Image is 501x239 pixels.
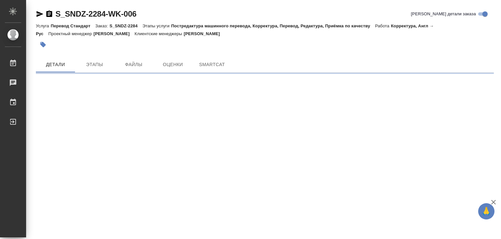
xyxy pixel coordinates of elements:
[184,31,225,36] p: [PERSON_NAME]
[36,37,50,52] button: Добавить тэг
[36,23,51,28] p: Услуга
[36,10,44,18] button: Скопировать ссылку для ЯМессенджера
[478,203,494,219] button: 🙏
[79,61,110,69] span: Этапы
[48,31,93,36] p: Проектный менеджер
[135,31,184,36] p: Клиентские менеджеры
[40,61,71,69] span: Детали
[95,23,109,28] p: Заказ:
[481,204,492,218] span: 🙏
[51,23,95,28] p: Перевод Стандарт
[118,61,149,69] span: Файлы
[94,31,135,36] p: [PERSON_NAME]
[55,9,136,18] a: S_SNDZ-2284-WK-006
[45,10,53,18] button: Скопировать ссылку
[143,23,171,28] p: Этапы услуги
[411,11,476,17] span: [PERSON_NAME] детали заказа
[375,23,391,28] p: Работа
[157,61,189,69] span: Оценки
[196,61,228,69] span: SmartCat
[171,23,375,28] p: Постредактура машинного перевода, Корректура, Перевод, Редактура, Приёмка по качеству
[110,23,143,28] p: S_SNDZ-2284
